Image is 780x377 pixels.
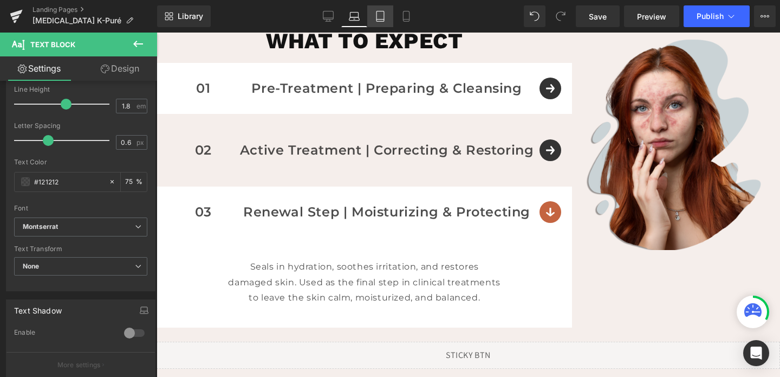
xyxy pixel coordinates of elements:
div: Enable [14,328,113,340]
button: Undo [524,5,545,27]
span: Text Block [30,40,75,49]
div: Text Shadow [14,300,62,315]
p: 02 [16,111,77,124]
span: Library [178,11,203,21]
p: More settings [57,360,101,370]
a: Tablet [367,5,393,27]
input: Color [34,176,103,188]
span: em [136,103,146,110]
div: Font [14,205,147,212]
div: % [121,172,147,191]
div: Open Intercom Messenger [743,340,769,366]
a: New Library [157,5,211,27]
p: Pre-Treatment | Preparing & Cleansing [77,49,383,62]
p: Seals in hydration, soothes irritation, and restores damaged skin. Used as the final step in clin... [70,227,345,273]
button: More [754,5,776,27]
span: [MEDICAL_DATA] K-Puré [32,16,121,25]
span: Save [589,11,607,22]
p: Renewal Step | Moisturizing & Protecting [77,173,383,186]
b: None [23,262,40,270]
a: Mobile [393,5,419,27]
i: Montserrat [23,222,58,232]
button: Publish [684,5,750,27]
a: Design [81,56,159,81]
div: Text Transform [14,245,147,253]
a: Laptop [341,5,367,27]
span: Preview [637,11,666,22]
p: Active Treatment | Correcting & Restoring [77,111,383,124]
div: Text Color [14,158,147,166]
div: Letter Spacing [14,122,147,130]
a: Landing Pages [32,5,157,14]
p: 03 [16,173,77,186]
button: Redo [550,5,571,27]
a: Preview [624,5,679,27]
span: Publish [697,12,724,21]
a: Desktop [315,5,341,27]
span: px [136,139,146,146]
div: Line Height [14,86,147,93]
p: 01 [16,49,77,62]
